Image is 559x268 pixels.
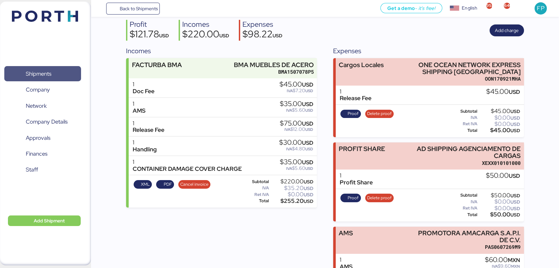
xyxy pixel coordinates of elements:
[242,29,282,41] div: $98.22
[163,181,172,188] span: PDF
[449,193,477,198] div: Subtotal
[279,127,313,132] div: $12.00
[26,165,38,174] span: Staff
[130,29,169,41] div: $121.78
[4,146,81,162] a: Finances
[411,61,521,75] div: ONE OCEAN NETWORK EXPRESS SHIPPING [GEOGRAPHIC_DATA]
[478,193,520,198] div: $50.00
[490,24,524,36] button: Add charge
[449,200,477,204] div: IVA
[339,230,353,237] div: AMS
[365,194,394,202] button: Delete proof
[34,217,65,225] span: Add Shipment
[156,180,174,189] button: PDF
[273,32,282,39] span: USD
[279,108,313,113] div: $5.60
[340,194,361,202] button: Proof
[340,172,373,179] div: 1
[305,127,313,132] span: USD
[333,46,524,56] div: Expenses
[133,146,157,153] div: Handling
[241,199,269,203] div: Total
[411,230,521,244] div: PROMOTORA AMACARGA S.A.P.I. DE C.V.
[305,146,313,152] span: USD
[286,88,292,94] span: IVA
[339,145,385,152] div: PROFIT SHARE
[348,194,359,202] span: Proof
[234,61,314,68] div: BMA MUEBLES DE ACERO
[495,26,519,34] span: Add charge
[26,85,50,95] span: Company
[510,193,520,199] span: USD
[241,186,269,190] div: IVA
[303,192,313,198] span: USD
[302,159,313,166] span: USD
[478,199,520,204] div: $0.00
[340,179,373,186] div: Profit Share
[95,3,106,14] button: Menu
[159,32,169,39] span: USD
[270,199,313,204] div: $255.20
[279,88,313,93] div: $7.20
[449,206,477,211] div: Ret IVA
[302,81,313,88] span: USD
[141,181,150,188] span: XML
[509,172,520,179] span: USD
[241,192,269,197] div: Ret IVA
[234,68,314,75] div: BMA1507078P5
[4,114,81,130] a: Company Details
[133,100,146,107] div: 1
[367,194,392,202] span: Delete proof
[286,146,292,152] span: IVA
[241,179,269,184] div: Subtotal
[26,117,67,127] span: Company Details
[134,180,152,189] button: XML
[303,185,313,191] span: USD
[537,4,544,13] span: FP
[26,69,51,79] span: Shipments
[367,110,392,117] span: Delete proof
[119,5,157,13] span: Back to Shipments
[26,149,47,159] span: Finances
[510,115,520,121] span: USD
[26,133,50,143] span: Approvals
[411,244,521,250] div: PAS0607269M9
[132,61,182,68] div: FACTURBA BMA
[340,88,371,95] div: 1
[8,215,81,226] button: Add Shipment
[485,256,520,264] div: $60.00
[4,82,81,97] a: Company
[411,145,521,159] div: AD SHIPPING AGENCIAMENTO DE CARGAS
[510,212,520,218] span: USD
[449,122,477,126] div: Ret IVA
[302,120,313,127] span: USD
[508,256,520,264] span: MXN
[478,122,520,127] div: $0.00
[340,110,361,118] button: Proof
[478,109,520,114] div: $45.00
[411,160,521,167] div: XEXX010101000
[126,46,317,56] div: Incomes
[462,5,477,12] div: English
[279,146,313,151] div: $4.80
[279,166,313,171] div: $5.60
[449,109,477,114] div: Subtotal
[4,162,81,177] a: Staff
[178,180,211,189] button: Cancel invoice
[305,88,313,94] span: USD
[486,88,520,96] div: $45.00
[302,100,313,108] span: USD
[182,20,229,29] div: Incomes
[510,121,520,127] span: USD
[449,128,477,133] div: Total
[180,181,208,188] span: Cancel invoice
[219,32,229,39] span: USD
[133,159,242,166] div: 1
[303,198,313,204] span: USD
[284,127,290,132] span: IVA
[279,100,313,108] div: $35.00
[449,212,477,217] div: Total
[133,81,154,88] div: 1
[510,199,520,205] span: USD
[133,88,154,95] div: Doc Fee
